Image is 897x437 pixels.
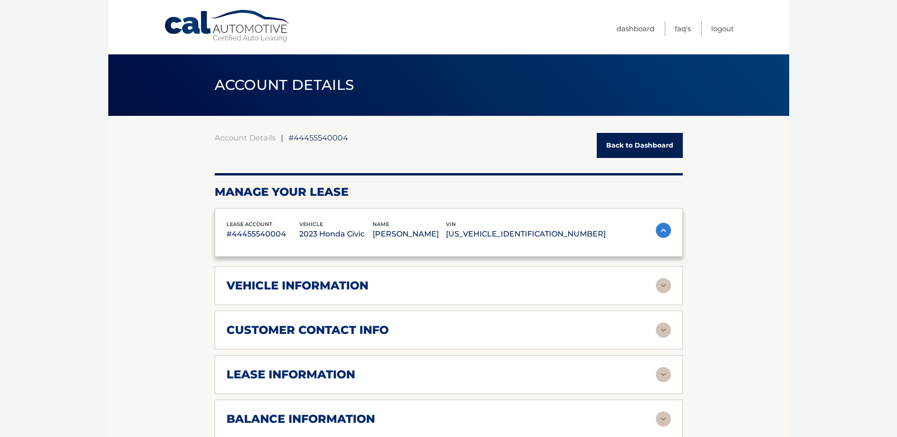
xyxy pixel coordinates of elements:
span: lease account [226,221,272,227]
h2: balance information [226,412,375,426]
p: [US_VEHICLE_IDENTIFICATION_NUMBER] [446,227,606,241]
img: accordion-rest.svg [656,323,671,338]
img: accordion-active.svg [656,223,671,238]
h2: Manage Your Lease [215,185,683,199]
span: #44455540004 [288,133,348,142]
a: Account Details [215,133,276,142]
p: 2023 Honda Civic [299,227,373,241]
img: accordion-rest.svg [656,278,671,293]
p: #44455540004 [226,227,300,241]
span: vehicle [299,221,323,227]
span: ACCOUNT DETAILS [215,76,355,94]
a: FAQ's [675,21,691,36]
span: name [373,221,389,227]
a: Cal Automotive [164,9,291,43]
a: Dashboard [617,21,654,36]
img: accordion-rest.svg [656,367,671,382]
span: vin [446,221,456,227]
p: [PERSON_NAME] [373,227,446,241]
h2: vehicle information [226,279,368,293]
img: accordion-rest.svg [656,411,671,427]
a: Logout [711,21,734,36]
h2: lease information [226,367,355,382]
span: | [281,133,283,142]
h2: customer contact info [226,323,389,337]
a: Back to Dashboard [597,133,683,158]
